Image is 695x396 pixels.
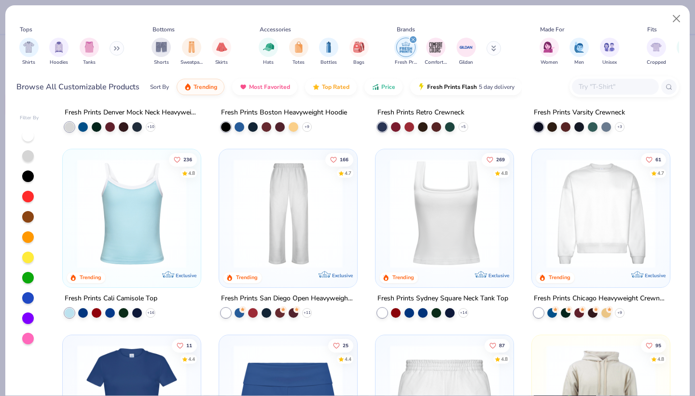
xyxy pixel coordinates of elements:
div: filter for Bags [349,38,369,66]
span: 269 [496,157,505,162]
img: Men Image [574,42,584,53]
img: Skirts Image [216,42,227,53]
button: Like [325,153,353,166]
div: 4.8 [501,170,508,177]
div: filter for Hats [259,38,278,66]
span: Hoodies [50,59,68,66]
button: filter button [212,38,231,66]
button: filter button [570,38,589,66]
span: Gildan [459,59,473,66]
div: Fresh Prints Sydney Square Neck Tank Top [377,292,508,304]
img: Sweatpants Image [186,42,197,53]
img: 94a2aa95-cd2b-4983-969b-ecd512716e9a [385,159,504,268]
div: filter for Gildan [457,38,476,66]
button: filter button [319,38,338,66]
img: most_fav.gif [239,83,247,91]
span: Top Rated [322,83,349,91]
div: filter for Sweatpants [181,38,203,66]
img: Women Image [543,42,555,53]
span: + 9 [617,310,622,315]
img: a25d9891-da96-49f3-a35e-76288174bf3a [72,159,191,268]
button: Like [485,339,510,352]
div: Fresh Prints Retro Crewneck [377,107,464,119]
span: Exclusive [488,272,509,278]
img: Bags Image [353,42,364,53]
div: 4.4 [189,355,195,363]
span: Bottles [320,59,337,66]
div: filter for Skirts [212,38,231,66]
div: Fresh Prints Denver Mock Neck Heavyweight Sweatshirt [65,107,199,119]
div: Made For [540,25,564,34]
div: 4.8 [657,355,664,363]
span: Skirts [215,59,228,66]
img: 1358499d-a160-429c-9f1e-ad7a3dc244c9 [542,159,660,268]
div: Fresh Prints Varsity Crewneck [534,107,625,119]
button: filter button [395,38,417,66]
div: filter for Shirts [19,38,39,66]
div: filter for Cropped [647,38,666,66]
img: df5250ff-6f61-4206-a12c-24931b20f13c [229,159,347,268]
button: filter button [289,38,308,66]
div: filter for Shorts [152,38,171,66]
span: Most Favorited [249,83,290,91]
button: filter button [152,38,171,66]
span: + 5 [461,124,466,130]
span: Shirts [22,59,35,66]
button: Like [641,339,666,352]
button: filter button [181,38,203,66]
div: Fits [647,25,657,34]
button: Price [364,79,403,95]
button: filter button [457,38,476,66]
button: filter button [647,38,666,66]
span: Shorts [154,59,169,66]
img: Hats Image [263,42,274,53]
span: 61 [655,157,661,162]
span: 236 [184,157,193,162]
span: + 10 [147,124,154,130]
span: 87 [499,343,505,348]
button: filter button [349,38,369,66]
span: 5 day delivery [479,82,514,93]
img: Totes Image [293,42,304,53]
img: flash.gif [417,83,425,91]
span: Men [574,59,584,66]
span: + 3 [617,124,622,130]
div: Filter By [20,114,39,122]
span: 166 [340,157,348,162]
span: Tanks [83,59,96,66]
button: Like [641,153,666,166]
button: filter button [540,38,559,66]
span: Cropped [647,59,666,66]
div: 4.7 [345,170,351,177]
div: Fresh Prints Cali Camisole Top [65,292,157,304]
div: filter for Totes [289,38,308,66]
span: Fresh Prints [395,59,417,66]
div: Bottoms [153,25,175,34]
img: Shorts Image [156,42,167,53]
span: + 14 [459,310,467,315]
div: Tops [20,25,32,34]
button: Top Rated [305,79,357,95]
div: Brands [397,25,415,34]
button: filter button [19,38,39,66]
button: Like [169,153,197,166]
img: Fresh Prints Image [399,40,413,55]
span: Comfort Colors [425,59,447,66]
button: filter button [600,38,619,66]
span: Sweatpants [181,59,203,66]
img: Gildan Image [459,40,473,55]
div: 4.8 [501,355,508,363]
button: Trending [177,79,224,95]
button: Like [482,153,510,166]
div: Accessories [260,25,291,34]
span: Trending [194,83,217,91]
div: filter for Bottles [319,38,338,66]
span: Exclusive [332,272,353,278]
img: Tanks Image [84,42,95,53]
img: Bottles Image [323,42,334,53]
button: Close [667,10,686,28]
span: 95 [655,343,661,348]
img: Hoodies Image [54,42,64,53]
span: 11 [187,343,193,348]
button: filter button [259,38,278,66]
